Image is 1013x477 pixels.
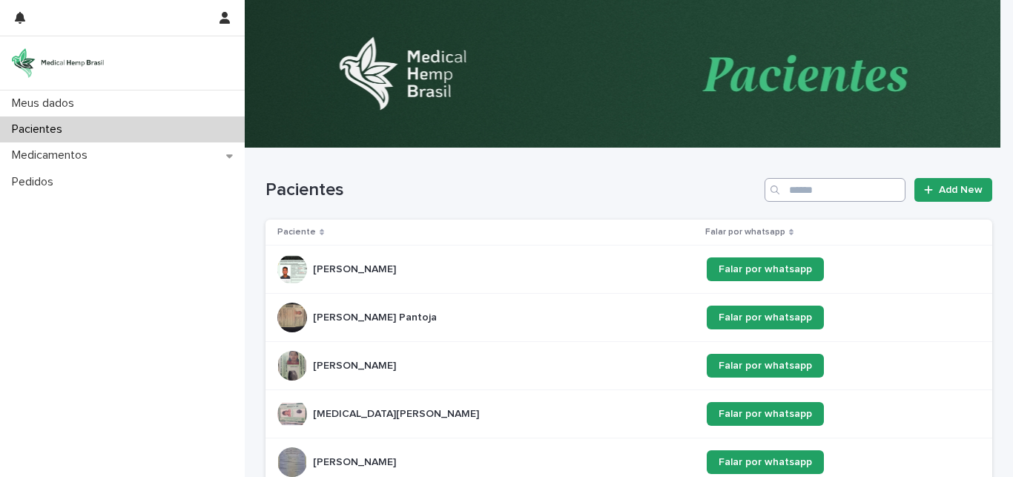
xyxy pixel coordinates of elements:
[6,96,86,111] p: Meus dados
[707,450,824,474] a: Falar por whatsapp
[6,148,99,162] p: Medicamentos
[265,342,992,390] tr: [PERSON_NAME][PERSON_NAME] Falar por whatsapp
[765,178,905,202] input: Search
[313,453,399,469] p: [PERSON_NAME]
[705,224,785,240] p: Falar por whatsapp
[914,178,992,202] a: Add New
[939,185,983,195] span: Add New
[265,180,759,201] h1: Pacientes
[707,306,824,329] a: Falar por whatsapp
[707,257,824,281] a: Falar por whatsapp
[313,260,399,276] p: [PERSON_NAME]
[707,354,824,378] a: Falar por whatsapp
[719,361,812,371] span: Falar por whatsapp
[719,457,812,467] span: Falar por whatsapp
[12,48,104,78] img: 4UqDjhnrSSm1yqNhTQ7x
[265,294,992,342] tr: [PERSON_NAME] Pantoja[PERSON_NAME] Pantoja Falar por whatsapp
[719,409,812,419] span: Falar por whatsapp
[6,175,65,189] p: Pedidos
[313,309,440,324] p: [PERSON_NAME] Pantoja
[313,357,399,372] p: [PERSON_NAME]
[719,264,812,274] span: Falar por whatsapp
[265,390,992,438] tr: [MEDICAL_DATA][PERSON_NAME][MEDICAL_DATA][PERSON_NAME] Falar por whatsapp
[265,246,992,294] tr: [PERSON_NAME][PERSON_NAME] Falar por whatsapp
[707,402,824,426] a: Falar por whatsapp
[719,312,812,323] span: Falar por whatsapp
[6,122,74,136] p: Pacientes
[277,224,316,240] p: Paciente
[313,405,482,421] p: [MEDICAL_DATA][PERSON_NAME]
